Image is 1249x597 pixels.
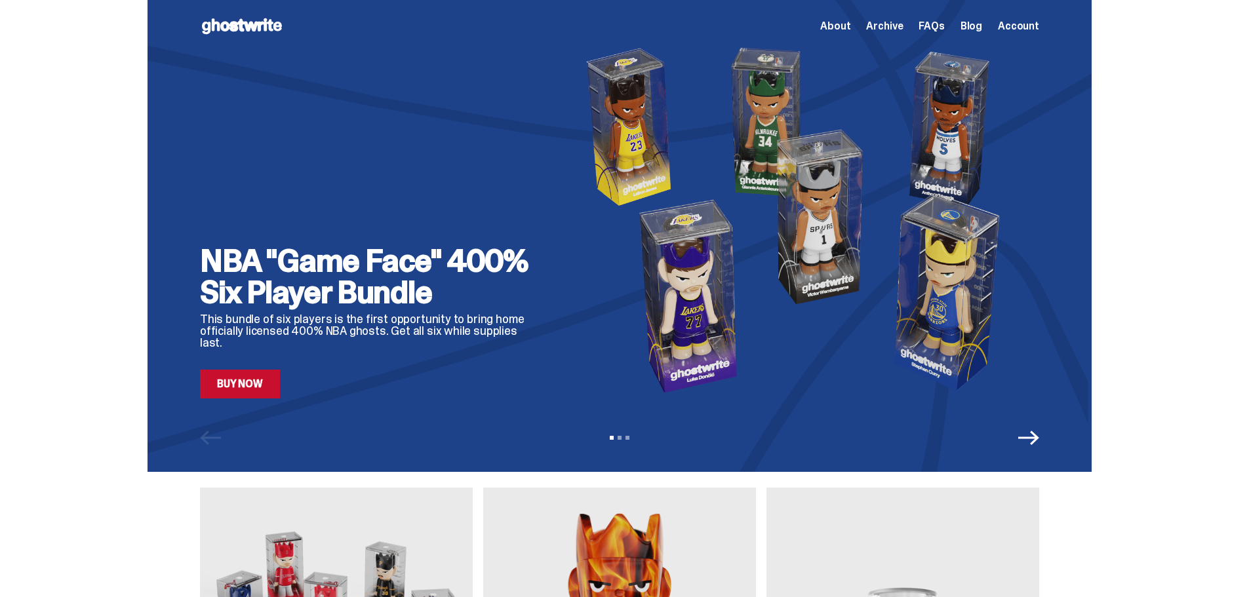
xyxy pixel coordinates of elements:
[562,41,1039,398] img: NBA "Game Face" 400% Six Player Bundle
[200,245,541,308] h2: NBA "Game Face" 400% Six Player Bundle
[200,313,541,349] p: This bundle of six players is the first opportunity to bring home officially licensed 400% NBA gh...
[866,21,903,31] a: Archive
[1018,427,1039,448] button: Next
[998,21,1039,31] a: Account
[625,436,629,440] button: View slide 3
[200,370,280,398] a: Buy Now
[610,436,614,440] button: View slide 1
[820,21,850,31] a: About
[618,436,622,440] button: View slide 2
[919,21,944,31] a: FAQs
[961,21,982,31] a: Blog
